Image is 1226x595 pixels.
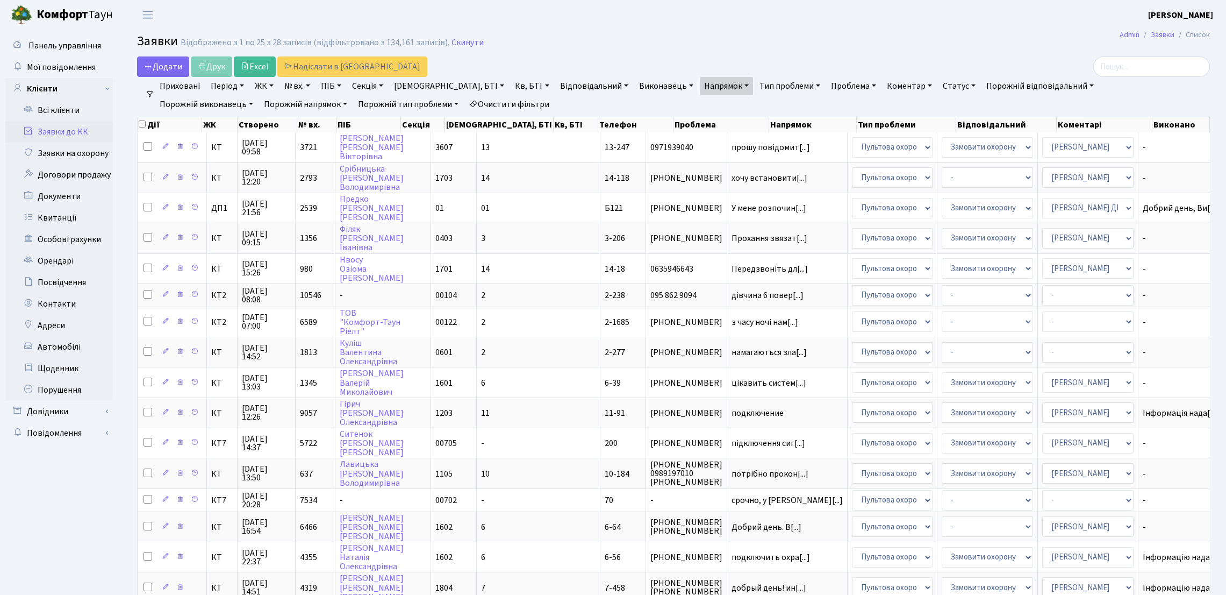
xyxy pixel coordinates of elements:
[481,202,490,214] span: 01
[206,77,248,95] a: Період
[340,428,404,458] a: Ситенок[PERSON_NAME][PERSON_NAME]
[340,512,404,542] a: [PERSON_NAME][PERSON_NAME][PERSON_NAME]
[28,40,101,52] span: Панель управління
[340,337,397,367] a: КулішВалентинаОлександрівна
[673,117,769,132] th: Проблема
[5,358,113,379] a: Щоденник
[1151,29,1174,40] a: Заявки
[242,230,291,247] span: [DATE] 09:15
[481,468,490,480] span: 10
[481,551,485,563] span: 6
[211,291,233,300] span: КТ2
[938,77,980,95] a: Статус
[650,143,722,152] span: 0971939040
[732,232,807,244] span: Прохання звязат[...]
[732,494,843,506] span: срочно, у [PERSON_NAME][...]
[300,582,317,594] span: 4319
[1143,439,1221,448] span: -
[435,141,453,153] span: 3607
[435,316,457,328] span: 00122
[605,232,625,244] span: 3-206
[1143,523,1221,532] span: -
[769,117,857,132] th: Напрямок
[211,553,233,562] span: КТ
[481,437,484,449] span: -
[732,551,810,563] span: подключить охра[...]
[300,437,317,449] span: 5722
[300,407,317,419] span: 9057
[605,141,629,153] span: 13-247
[650,461,722,486] span: [PHONE_NUMBER] 0989197010 [PHONE_NUMBER]
[5,379,113,401] a: Порушення
[300,551,317,563] span: 4355
[1103,24,1226,46] nav: breadcrumb
[650,518,722,535] span: [PHONE_NUMBER] [PHONE_NUMBER]
[451,38,484,48] a: Скинути
[700,77,753,95] a: Напрямок
[481,377,485,389] span: 6
[297,117,336,132] th: № вх.
[732,521,801,533] span: Добрий день. В[...]
[37,6,88,23] b: Комфорт
[138,117,202,132] th: Дії
[1143,318,1221,327] span: -
[481,316,485,328] span: 2
[605,582,625,594] span: 7-458
[481,141,490,153] span: 13
[435,582,453,594] span: 1804
[211,348,233,357] span: КТ
[137,56,189,77] a: Додати
[300,263,313,275] span: 980
[242,287,291,304] span: [DATE] 08:08
[37,6,113,24] span: Таун
[340,193,404,223] a: Предко[PERSON_NAME][PERSON_NAME]
[5,422,113,444] a: Повідомлення
[465,95,554,114] a: Очистити фільтри
[340,307,400,337] a: ТОВ"Комфорт-ТаунРіелт"
[435,172,453,184] span: 1703
[732,409,843,417] span: подключение
[605,172,629,184] span: 14-118
[481,289,485,301] span: 2
[1148,9,1213,21] b: [PERSON_NAME]
[1143,551,1221,563] span: Інформацію нада[...]
[481,172,490,184] span: 14
[435,263,453,275] span: 1701
[435,346,453,358] span: 0601
[857,117,956,132] th: Тип проблеми
[5,336,113,358] a: Автомобілі
[5,250,113,272] a: Орендарі
[137,32,178,51] span: Заявки
[755,77,824,95] a: Тип проблеми
[732,377,806,389] span: цікавить систем[...]
[982,77,1098,95] a: Порожній відповідальний
[300,468,313,480] span: 637
[605,316,629,328] span: 2-1685
[732,263,808,275] span: Передзвоніть дл[...]
[5,78,113,100] a: Клієнти
[1093,56,1210,77] input: Пошук...
[211,496,233,505] span: КТ7
[1152,117,1210,132] th: Виконано
[1143,582,1221,594] span: Інформацію нада[...]
[1143,291,1221,300] span: -
[181,38,449,48] div: Відображено з 1 по 25 з 28 записів (відфільтровано з 134,161 записів).
[650,553,722,562] span: [PHONE_NUMBER]
[155,95,257,114] a: Порожній виконавець
[280,77,314,95] a: № вх.
[435,437,457,449] span: 00705
[390,77,508,95] a: [DEMOGRAPHIC_DATA], БТІ
[211,584,233,592] span: КТ
[234,56,276,77] a: Excel
[5,186,113,207] a: Документи
[1057,117,1153,132] th: Коментарі
[348,77,388,95] a: Секція
[242,313,291,330] span: [DATE] 07:00
[340,289,343,301] span: -
[211,234,233,243] span: КТ
[445,117,554,132] th: [DEMOGRAPHIC_DATA], БТІ
[605,437,618,449] span: 200
[1174,29,1210,41] li: Список
[5,293,113,315] a: Контакти
[300,289,321,301] span: 10546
